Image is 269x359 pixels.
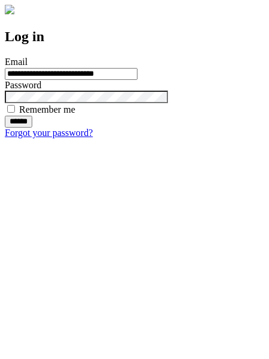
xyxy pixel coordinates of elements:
[19,104,75,114] label: Remember me
[5,5,14,14] img: logo-4e3dc11c47720685a147b03b5a06dd966a58ff35d612b21f08c02c0306f2b779.png
[5,57,27,67] label: Email
[5,29,264,45] h2: Log in
[5,80,41,90] label: Password
[5,128,93,138] a: Forgot your password?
